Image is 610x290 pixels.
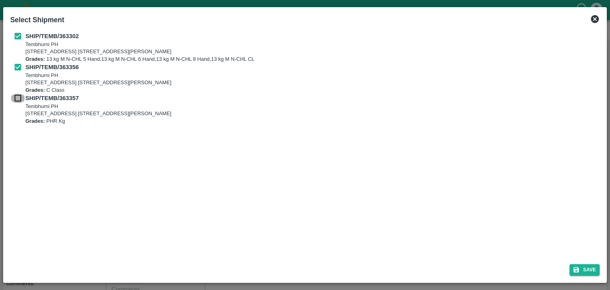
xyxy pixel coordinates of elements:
[25,41,255,48] p: Tembhurni PH
[25,56,255,63] p: 13 kg M N-CHL 5 Hand,13 kg M N-CHL 6 Hand,13 kg M N-CHL 8 Hand,13 kg M N-CHL CL
[25,87,172,94] p: C Class
[25,48,255,56] p: [STREET_ADDRESS] [STREET_ADDRESS][PERSON_NAME]
[25,110,172,118] p: [STREET_ADDRESS] [STREET_ADDRESS][PERSON_NAME]
[25,79,172,87] p: [STREET_ADDRESS] [STREET_ADDRESS][PERSON_NAME]
[25,33,79,39] b: SHIP/TEMB/363302
[25,64,79,70] b: SHIP/TEMB/363356
[569,264,600,276] button: Save
[25,95,79,101] b: SHIP/TEMB/363357
[10,16,64,24] b: Select Shipment
[25,118,45,124] b: Grades:
[25,56,45,62] b: Grades:
[25,103,172,110] p: Tembhurni PH
[25,72,172,79] p: Tembhurni PH
[25,118,172,125] p: PHR Kg
[25,87,45,93] b: Grades:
